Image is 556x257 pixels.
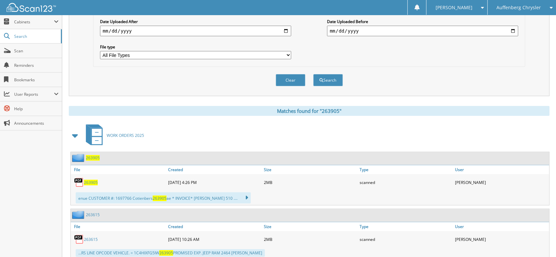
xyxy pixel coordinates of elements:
[166,165,262,174] a: Created
[262,165,358,174] a: Size
[14,77,59,83] span: Bookmarks
[358,165,453,174] a: Type
[327,26,518,36] input: end
[313,74,343,86] button: Search
[7,3,56,12] img: scan123-logo-white.svg
[14,63,59,68] span: Reminders
[358,233,453,246] div: scanned
[435,6,472,10] span: [PERSON_NAME]
[72,154,86,162] img: folder2.png
[100,44,291,50] label: File type
[453,165,549,174] a: User
[453,233,549,246] div: [PERSON_NAME]
[72,211,86,219] img: folder2.png
[166,176,262,189] div: [DATE] 4:26 PM
[14,19,54,25] span: Cabinets
[166,222,262,231] a: Created
[14,120,59,126] span: Announcements
[14,91,54,97] span: User Reports
[69,106,549,116] div: Matches found for "263905"
[358,222,453,231] a: Type
[14,48,59,54] span: Scan
[14,106,59,112] span: Help
[14,34,58,39] span: Search
[100,19,291,24] label: Date Uploaded After
[496,6,541,10] span: Auffenberg Chrysler
[100,26,291,36] input: start
[86,155,100,161] a: 263905
[71,222,166,231] a: File
[453,222,549,231] a: User
[327,19,518,24] label: Date Uploaded Before
[84,237,98,242] a: 263615
[74,177,84,187] img: PDF.png
[276,74,305,86] button: Clear
[86,212,100,218] a: 263615
[262,222,358,231] a: Size
[153,195,166,201] span: 263905
[453,176,549,189] div: [PERSON_NAME]
[159,250,173,256] span: 263905
[76,192,251,203] div: enue CUSTOMER #: 1697766 Cotienbers ae * INVOICE* [PERSON_NAME] 510 ....
[262,176,358,189] div: 2MB
[74,234,84,244] img: PDF.png
[166,233,262,246] div: [DATE] 10:26 AM
[523,225,556,257] iframe: Chat Widget
[107,133,144,138] span: WORK ORDERS 2025
[262,233,358,246] div: 2MB
[84,180,98,185] a: 263905
[71,165,166,174] a: File
[82,122,144,148] a: WORK ORDERS 2025
[358,176,453,189] div: scanned
[76,249,265,257] div: ...RS LINE OPCODE VEHICLE. = 1C4HIXFG5IW PROMISED EXP. JEEP RAM 2464 [PERSON_NAME]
